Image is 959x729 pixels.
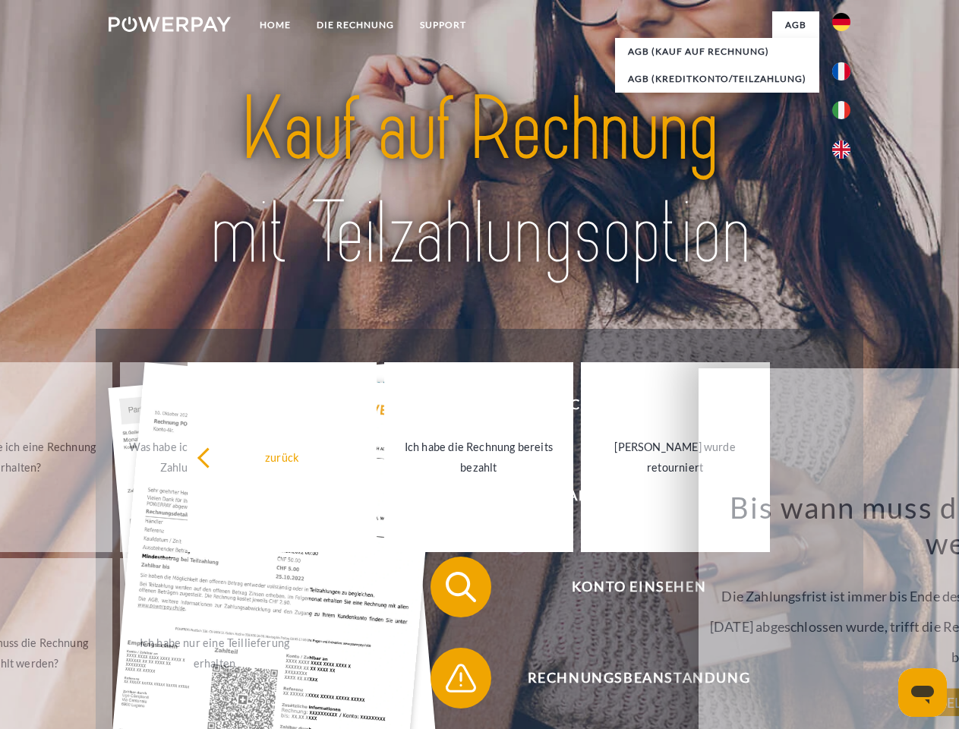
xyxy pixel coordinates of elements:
[129,437,300,478] div: Was habe ich noch offen, ist meine Zahlung eingegangen?
[129,633,300,674] div: Ich habe nur eine Teillieferung erhalten
[109,17,231,32] img: logo-powerpay-white.svg
[590,437,761,478] div: [PERSON_NAME] wurde retourniert
[615,65,819,93] a: AGB (Kreditkonto/Teilzahlung)
[431,648,825,708] button: Rechnungsbeanstandung
[393,437,564,478] div: Ich habe die Rechnung bereits bezahlt
[431,557,825,617] button: Konto einsehen
[832,62,850,80] img: fr
[197,447,368,467] div: zurück
[247,11,304,39] a: Home
[304,11,407,39] a: DIE RECHNUNG
[615,38,819,65] a: AGB (Kauf auf Rechnung)
[832,101,850,119] img: it
[442,568,480,606] img: qb_search.svg
[898,668,947,717] iframe: Schaltfläche zum Öffnen des Messaging-Fensters
[120,362,309,552] a: Was habe ich noch offen, ist meine Zahlung eingegangen?
[407,11,479,39] a: SUPPORT
[832,13,850,31] img: de
[453,557,825,617] span: Konto einsehen
[832,140,850,159] img: en
[145,73,814,291] img: title-powerpay_de.svg
[442,659,480,697] img: qb_warning.svg
[772,11,819,39] a: agb
[453,648,825,708] span: Rechnungsbeanstandung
